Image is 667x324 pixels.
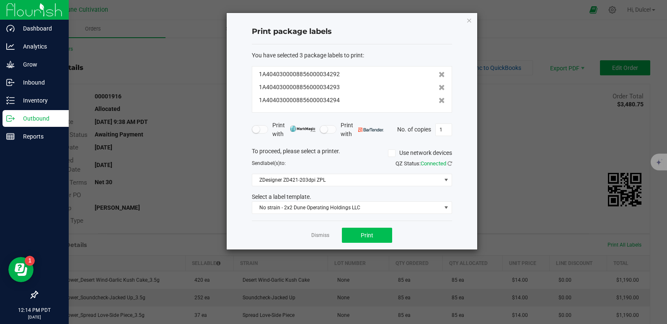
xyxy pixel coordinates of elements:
[6,114,15,123] inline-svg: Outbound
[252,51,452,60] div: :
[388,149,452,157] label: Use network devices
[25,256,35,266] iframe: Resource center unread badge
[421,160,446,167] span: Connected
[6,132,15,141] inline-svg: Reports
[361,232,373,239] span: Print
[15,23,65,33] p: Dashboard
[6,24,15,33] inline-svg: Dashboard
[272,121,315,139] span: Print with
[15,131,65,141] p: Reports
[252,52,363,59] span: You have selected 3 package labels to print
[15,95,65,105] p: Inventory
[252,202,441,213] span: No strain - 2x2 Dune Operating Holdings LLC
[6,60,15,69] inline-svg: Grow
[246,147,458,159] div: To proceed, please select a printer.
[6,42,15,51] inline-svg: Analytics
[4,314,65,320] p: [DATE]
[252,26,452,37] h4: Print package labels
[15,113,65,123] p: Outbound
[259,83,340,92] span: 1A4040300008856000034293
[311,232,329,239] a: Dismiss
[15,41,65,51] p: Analytics
[342,228,392,243] button: Print
[259,96,340,105] span: 1A4040300008856000034294
[6,96,15,105] inline-svg: Inventory
[358,128,384,132] img: bartender.png
[15,77,65,87] p: Inbound
[290,126,315,132] img: mark_magic_cybra.png
[396,160,452,167] span: QZ Status:
[252,160,286,166] span: Send to:
[8,257,34,282] iframe: Resource center
[15,59,65,69] p: Grow
[252,174,441,186] span: ZDesigner ZD421-203dpi ZPL
[263,160,280,166] span: label(s)
[397,126,431,132] span: No. of copies
[341,121,384,139] span: Print with
[6,78,15,87] inline-svg: Inbound
[259,70,340,79] span: 1A4040300008856000034292
[4,306,65,314] p: 12:14 PM PDT
[246,193,458,201] div: Select a label template.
